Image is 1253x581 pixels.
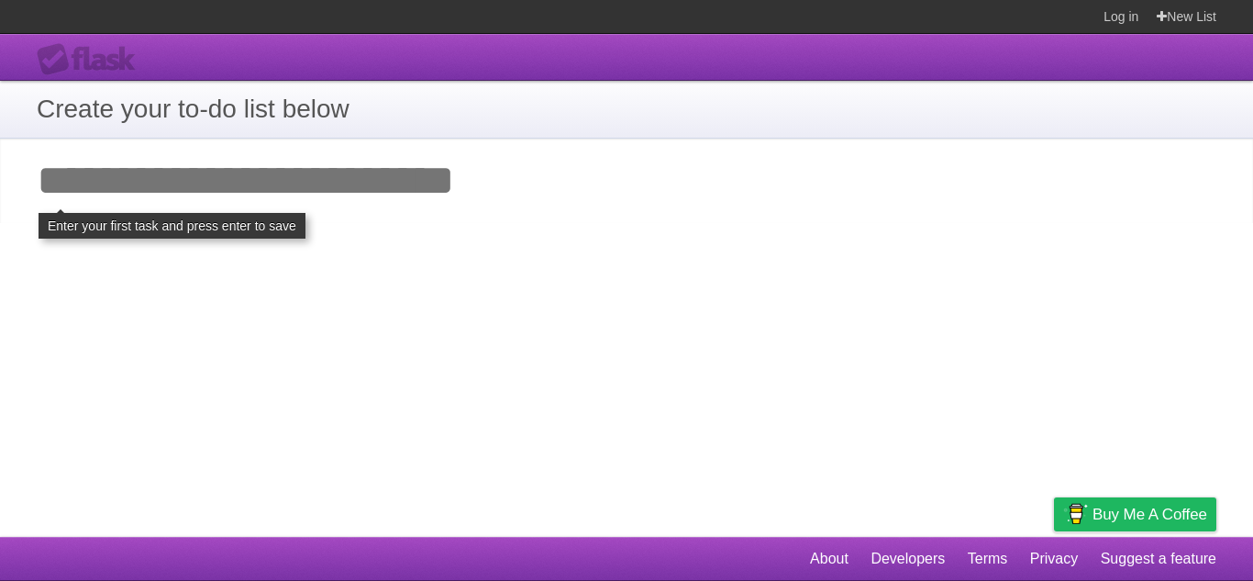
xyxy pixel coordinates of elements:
[1101,542,1216,576] a: Suggest a feature
[810,542,848,576] a: About
[1092,498,1207,531] span: Buy me a coffee
[1030,542,1078,576] a: Privacy
[1054,497,1216,531] a: Buy me a coffee
[968,542,1008,576] a: Terms
[870,542,945,576] a: Developers
[1063,498,1088,530] img: Buy me a coffee
[37,90,1216,128] h1: Create your to-do list below
[37,43,147,76] div: Flask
